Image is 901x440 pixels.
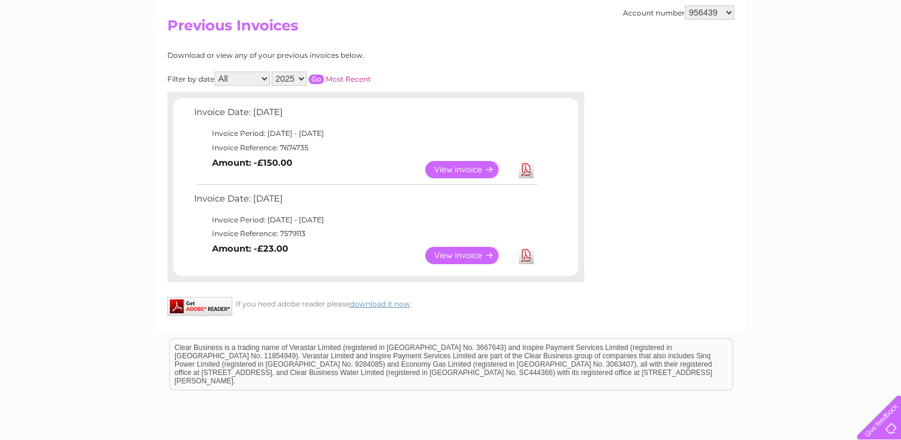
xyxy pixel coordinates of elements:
[191,191,540,213] td: Invoice Date: [DATE]
[519,247,534,264] a: Download
[797,51,815,60] a: Blog
[191,141,540,155] td: Invoice Reference: 7674735
[191,104,540,126] td: Invoice Date: [DATE]
[191,227,540,241] td: Invoice Reference: 7579113
[350,299,410,308] a: download it now
[212,157,292,168] b: Amount: -£150.00
[167,297,584,308] div: If you need adobe reader please .
[167,72,480,86] div: Filter by date
[519,161,534,178] a: Download
[862,51,890,60] a: Log out
[191,213,540,227] td: Invoice Period: [DATE] - [DATE]
[170,7,732,58] div: Clear Business is a trading name of Verastar Limited (registered in [GEOGRAPHIC_DATA] No. 3667643...
[167,51,480,60] div: Download or view any of your previous invoices below.
[191,126,540,141] td: Invoice Period: [DATE] - [DATE]
[822,51,851,60] a: Contact
[623,5,734,20] div: Account number
[32,31,92,67] img: logo.png
[691,51,714,60] a: Water
[721,51,747,60] a: Energy
[755,51,790,60] a: Telecoms
[326,75,371,83] a: Most Recent
[212,243,288,254] b: Amount: -£23.00
[167,17,734,40] h2: Previous Invoices
[425,247,513,264] a: View
[425,161,513,178] a: View
[676,6,759,21] a: 0333 014 3131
